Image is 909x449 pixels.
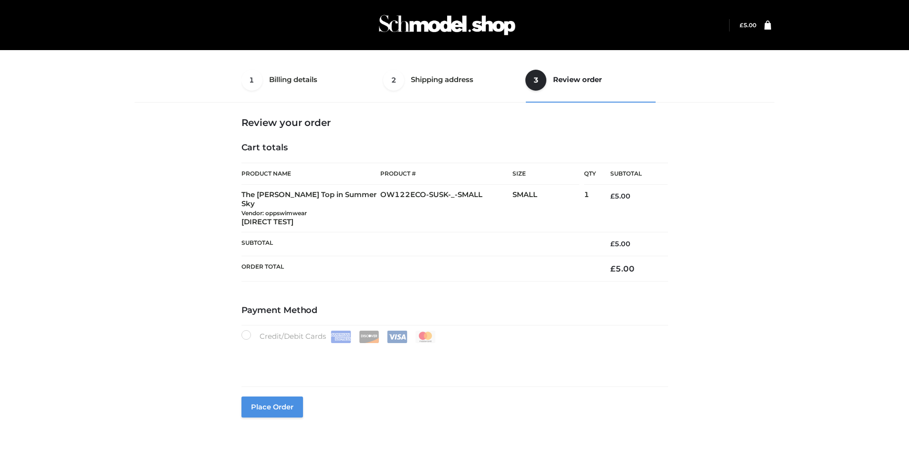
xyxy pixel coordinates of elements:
span: £ [610,192,615,200]
th: Product # [380,163,512,185]
bdi: 5.00 [610,240,630,248]
label: Credit/Debit Cards [241,330,437,343]
bdi: 5.00 [610,192,630,200]
img: Mastercard [415,331,436,343]
iframe: Secure payment input frame [240,341,666,376]
h4: Cart totals [241,143,668,153]
th: Product Name [241,163,381,185]
h3: Review your order [241,117,668,128]
small: Vendor: oppswimwear [241,209,307,217]
td: OW122ECO-SUSK-_-SMALL [380,185,512,232]
th: Subtotal [241,232,596,256]
img: Amex [331,331,351,343]
th: Size [512,163,579,185]
h4: Payment Method [241,305,668,316]
td: 1 [584,185,596,232]
th: Order Total [241,256,596,281]
button: Place order [241,397,303,418]
td: The [PERSON_NAME] Top in Summer Sky [DIRECT TEST] [241,185,381,232]
bdi: 5.00 [740,21,756,29]
td: SMALL [512,185,584,232]
bdi: 5.00 [610,264,635,273]
span: £ [610,264,616,273]
span: £ [740,21,743,29]
img: Discover [359,331,379,343]
img: Visa [387,331,407,343]
a: £5.00 [740,21,756,29]
th: Subtotal [596,163,668,185]
span: £ [610,240,615,248]
th: Qty [584,163,596,185]
img: Schmodel Admin 964 [376,6,519,44]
